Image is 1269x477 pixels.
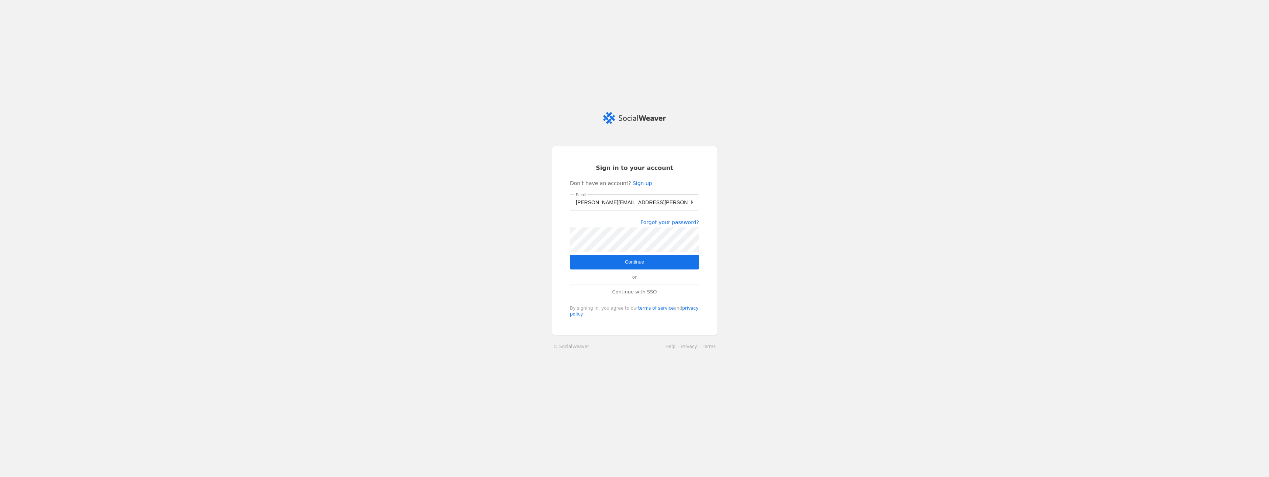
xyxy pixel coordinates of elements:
span: or [629,270,640,285]
a: Forgot your password? [640,219,699,225]
a: Privacy [681,344,697,349]
a: terms of service [638,306,674,311]
button: Continue [570,255,699,269]
span: Sign in to your account [596,164,673,172]
a: Sign up [633,180,652,187]
span: Continue [625,258,644,266]
a: © SocialWeaver [553,343,589,350]
input: Email [576,198,693,207]
div: By signing in, you agree to our and . [570,305,699,317]
mat-label: Email [576,191,585,198]
li: · [697,343,703,350]
span: Don't have an account? [570,180,631,187]
a: Continue with SSO [570,285,699,299]
a: privacy policy [570,306,698,317]
a: Terms [703,344,716,349]
li: · [675,343,681,350]
a: Help [665,344,675,349]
